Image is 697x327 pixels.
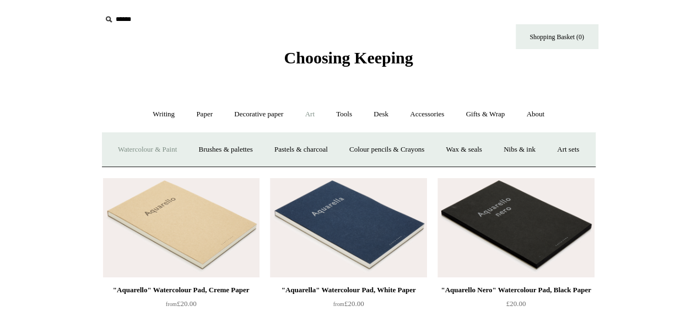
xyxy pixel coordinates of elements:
[270,178,426,277] img: "Aquarella" Watercolour Pad, White Paper
[284,49,413,67] span: Choosing Keeping
[516,24,598,49] a: Shopping Basket (0)
[437,178,594,277] a: "Aquarello Nero" Watercolour Pad, Black Paper "Aquarello Nero" Watercolour Pad, Black Paper
[364,100,398,129] a: Desk
[273,283,424,297] div: "Aquarella" Watercolour Pad, White Paper
[437,178,594,277] img: "Aquarello Nero" Watercolour Pad, Black Paper
[516,100,554,129] a: About
[143,100,185,129] a: Writing
[506,299,526,308] span: £20.00
[103,178,260,277] img: "Aquarello" Watercolour Pad, Creme Paper
[166,299,197,308] span: £20.00
[188,135,262,164] a: Brushes & palettes
[270,178,426,277] a: "Aquarella" Watercolour Pad, White Paper "Aquarella" Watercolour Pad, White Paper
[186,100,223,129] a: Paper
[103,178,260,277] a: "Aquarello" Watercolour Pad, Creme Paper "Aquarello" Watercolour Pad, Creme Paper
[333,299,364,308] span: £20.00
[326,100,362,129] a: Tools
[106,283,257,297] div: "Aquarello" Watercolour Pad, Creme Paper
[224,100,293,129] a: Decorative paper
[333,301,344,307] span: from
[494,135,545,164] a: Nibs & ink
[108,135,187,164] a: Watercolour & Paint
[547,135,589,164] a: Art sets
[295,100,325,129] a: Art
[436,135,491,164] a: Wax & seals
[440,283,591,297] div: "Aquarello Nero" Watercolour Pad, Black Paper
[284,57,413,65] a: Choosing Keeping
[166,301,177,307] span: from
[400,100,454,129] a: Accessories
[264,135,338,164] a: Pastels & charcoal
[456,100,515,129] a: Gifts & Wrap
[339,135,434,164] a: Colour pencils & Crayons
